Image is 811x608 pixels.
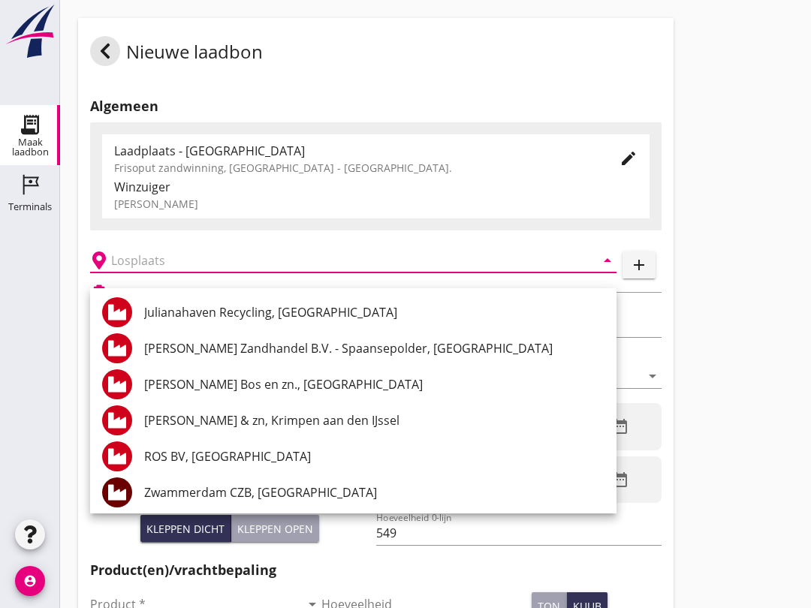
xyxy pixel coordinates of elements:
[144,483,604,501] div: Zwammerdam CZB, [GEOGRAPHIC_DATA]
[114,178,638,196] div: Winzuiger
[90,560,662,580] h2: Product(en)/vrachtbepaling
[3,4,57,59] img: logo-small.a267ee39.svg
[140,515,231,542] button: Kleppen dicht
[144,303,604,321] div: Julianahaven Recycling, [GEOGRAPHIC_DATA]
[644,367,662,385] i: arrow_drop_down
[630,256,648,274] i: add
[144,411,604,429] div: [PERSON_NAME] & zn, Krimpen aan den IJssel
[144,447,604,465] div: ROS BV, [GEOGRAPHIC_DATA]
[611,471,629,489] i: date_range
[144,375,604,393] div: [PERSON_NAME] Bos en zn., [GEOGRAPHIC_DATA]
[598,251,617,269] i: arrow_drop_down
[144,339,604,357] div: [PERSON_NAME] Zandhandel B.V. - Spaansepolder, [GEOGRAPHIC_DATA]
[90,96,662,116] h2: Algemeen
[90,36,263,72] div: Nieuwe laadbon
[620,149,638,167] i: edit
[15,566,45,596] i: account_circle
[146,521,225,537] div: Kleppen dicht
[114,196,638,212] div: [PERSON_NAME]
[611,417,629,435] i: date_range
[111,248,574,272] input: Losplaats
[237,521,313,537] div: Kleppen open
[376,521,662,545] input: Hoeveelheid 0-lijn
[114,285,191,299] h2: Beladen vaartuig
[8,202,52,212] div: Terminals
[114,160,595,176] div: Frisoput zandwinning, [GEOGRAPHIC_DATA] - [GEOGRAPHIC_DATA].
[231,515,319,542] button: Kleppen open
[114,142,595,160] div: Laadplaats - [GEOGRAPHIC_DATA]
